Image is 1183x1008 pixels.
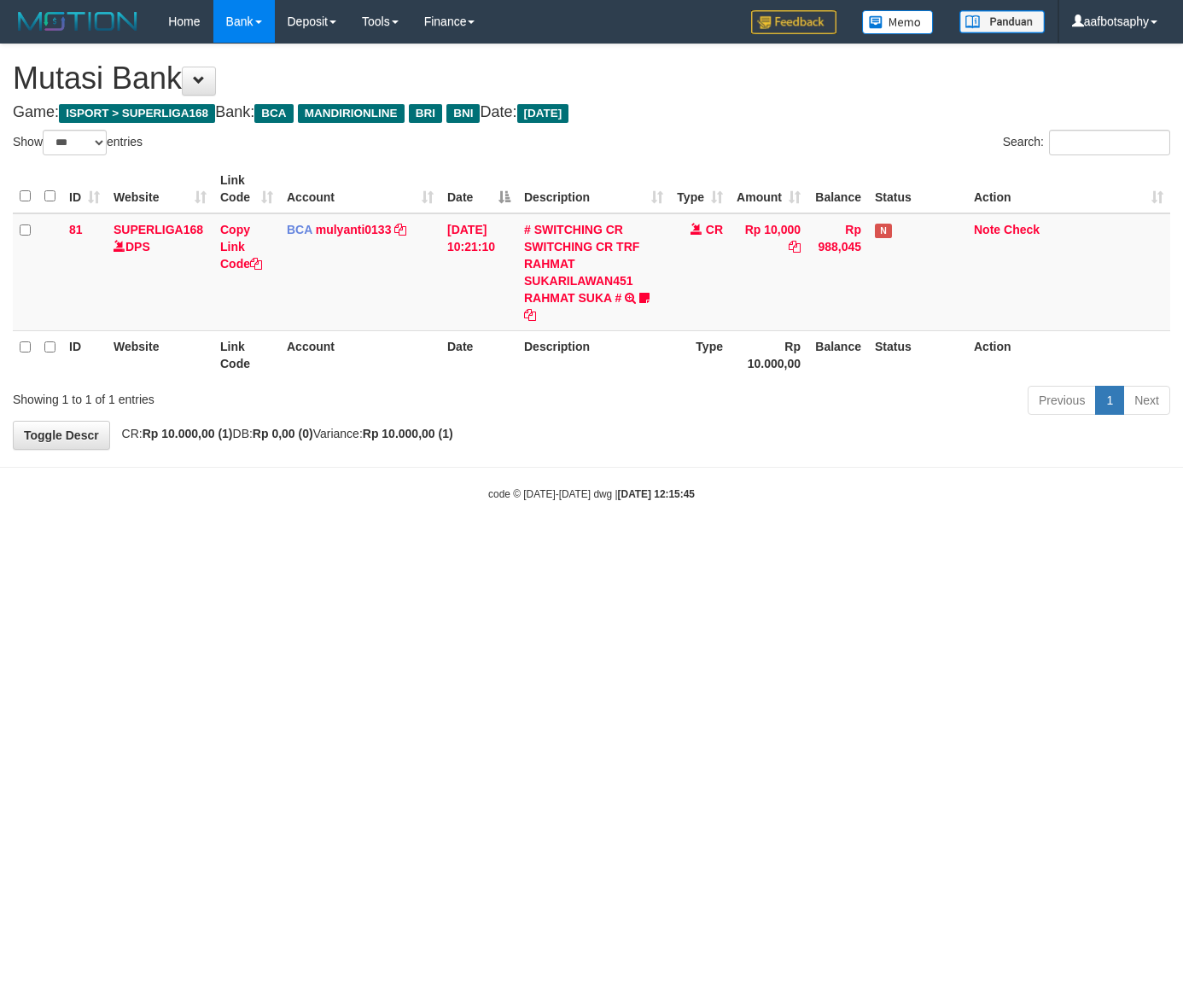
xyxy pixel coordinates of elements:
th: ID: activate to sort column ascending [62,165,107,213]
img: Button%20Memo.svg [862,10,934,34]
th: Link Code [213,330,280,379]
a: Check [1004,223,1040,236]
div: Showing 1 to 1 of 1 entries [13,384,481,408]
a: SUPERLIGA168 [114,223,203,236]
label: Show entries [13,130,143,155]
th: Action: activate to sort column ascending [967,165,1170,213]
a: Copy mulyanti0133 to clipboard [394,223,406,236]
a: 1 [1095,386,1124,415]
a: Copy Link Code [220,223,262,271]
span: BCA [254,104,293,123]
input: Search: [1049,130,1170,155]
a: Note [974,223,1000,236]
img: Feedback.jpg [751,10,836,34]
small: code © [DATE]-[DATE] dwg | [488,488,695,500]
th: Rp 10.000,00 [730,330,807,379]
th: Description: activate to sort column ascending [517,165,670,213]
select: Showentries [43,130,107,155]
th: ID [62,330,107,379]
h1: Mutasi Bank [13,61,1170,96]
span: BNI [446,104,480,123]
strong: Rp 10.000,00 (1) [143,427,233,440]
span: BCA [287,223,312,236]
img: MOTION_logo.png [13,9,143,34]
span: CR: DB: Variance: [114,427,453,440]
th: Date [440,330,517,379]
th: Link Code: activate to sort column ascending [213,165,280,213]
span: BRI [409,104,442,123]
th: Status [868,165,967,213]
a: Copy Rp 10,000 to clipboard [789,240,801,253]
h4: Game: Bank: Date: [13,104,1170,121]
td: [DATE] 10:21:10 [440,213,517,331]
a: Previous [1028,386,1096,415]
a: Toggle Descr [13,421,110,450]
th: Type [670,330,730,379]
strong: [DATE] 12:15:45 [618,488,695,500]
th: Website [107,330,213,379]
th: Amount: activate to sort column ascending [730,165,807,213]
label: Search: [1003,130,1170,155]
a: mulyanti0133 [316,223,392,236]
th: Date: activate to sort column descending [440,165,517,213]
a: Next [1123,386,1170,415]
th: Account [280,330,440,379]
span: 81 [69,223,83,236]
td: DPS [107,213,213,331]
td: Rp 988,045 [807,213,868,331]
td: Rp 10,000 [730,213,807,331]
th: Account: activate to sort column ascending [280,165,440,213]
th: Balance [807,165,868,213]
span: CR [706,223,723,236]
th: Status [868,330,967,379]
span: [DATE] [517,104,569,123]
th: Website: activate to sort column ascending [107,165,213,213]
strong: Rp 10.000,00 (1) [363,427,453,440]
th: Balance [807,330,868,379]
th: Action [967,330,1170,379]
img: panduan.png [959,10,1045,33]
a: # SWITCHING CR SWITCHING CR TRF RAHMAT SUKARILAWAN451 RAHMAT SUKA # [524,223,639,305]
span: Has Note [875,224,892,238]
span: ISPORT > SUPERLIGA168 [59,104,215,123]
span: MANDIRIONLINE [298,104,405,123]
th: Type: activate to sort column ascending [670,165,730,213]
th: Description [517,330,670,379]
a: Copy # SWITCHING CR SWITCHING CR TRF RAHMAT SUKARILAWAN451 RAHMAT SUKA # to clipboard [524,308,536,322]
strong: Rp 0,00 (0) [253,427,313,440]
